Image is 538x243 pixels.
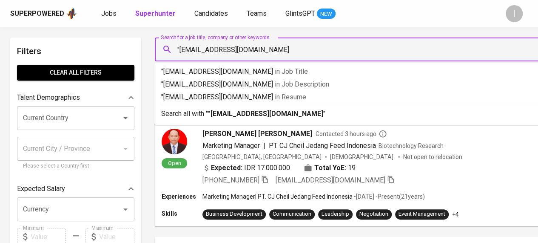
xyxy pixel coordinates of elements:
span: Jobs [101,9,117,17]
p: Expected Salary [17,184,65,194]
p: Marketing Manager | PT. CJ Cheil Jedang Feed Indonesia [202,192,353,201]
div: Business Development [206,210,262,218]
button: Open [120,112,131,124]
span: PT. CJ Cheil Jedang Feed Indonesia [269,142,376,150]
span: in Job Description [275,80,329,88]
span: Clear All filters [24,67,128,78]
span: NEW [317,10,336,18]
span: Candidates [194,9,228,17]
a: Candidates [194,9,230,19]
p: Please select a Country first [23,162,128,171]
span: [PHONE_NUMBER] [202,176,259,184]
p: +4 [452,210,459,219]
b: Superhunter [135,9,176,17]
div: Event Management [399,210,445,218]
span: Contacted 3 hours ago [316,130,387,138]
span: [PERSON_NAME] [PERSON_NAME] [202,129,312,139]
span: [EMAIL_ADDRESS][DOMAIN_NAME] [276,176,385,184]
img: app logo [66,7,77,20]
p: Skills [162,209,202,218]
div: [GEOGRAPHIC_DATA], [GEOGRAPHIC_DATA] [202,153,322,161]
span: Marketing Manager [202,142,260,150]
a: GlintsGPT NEW [285,9,336,19]
a: Teams [247,9,268,19]
button: Open [120,203,131,215]
span: | [263,141,265,151]
p: Experiences [162,192,202,201]
b: Expected: [211,163,242,173]
b: "[EMAIL_ADDRESS][DOMAIN_NAME] [208,110,323,118]
div: Superpowered [10,9,64,19]
p: Talent Demographics [17,93,80,103]
img: 87adef7d8094b9805734c7d00fe094c9.jpg [162,129,187,154]
div: Leadership [322,210,349,218]
div: Negotiation [359,210,388,218]
span: Open [165,159,185,167]
div: Communication [273,210,311,218]
div: Expected Salary [17,180,134,197]
span: in Job Title [275,67,308,75]
p: Not open to relocation [403,153,462,161]
a: Superhunter [135,9,177,19]
a: Superpoweredapp logo [10,7,77,20]
span: Teams [247,9,267,17]
p: • [DATE] - Present ( 21 years ) [353,192,425,201]
div: Talent Demographics [17,89,134,106]
span: [DEMOGRAPHIC_DATA] [330,153,395,161]
span: GlintsGPT [285,9,315,17]
h6: Filters [17,44,134,58]
span: Biotechnology Research [379,142,444,149]
button: Clear All filters [17,65,134,81]
svg: By Batam recruiter [379,130,387,138]
a: Jobs [101,9,118,19]
b: Total YoE: [314,163,346,173]
span: 19 [348,163,356,173]
div: I [506,5,523,22]
span: in Resume [275,93,306,101]
div: IDR 17.000.000 [202,163,290,173]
